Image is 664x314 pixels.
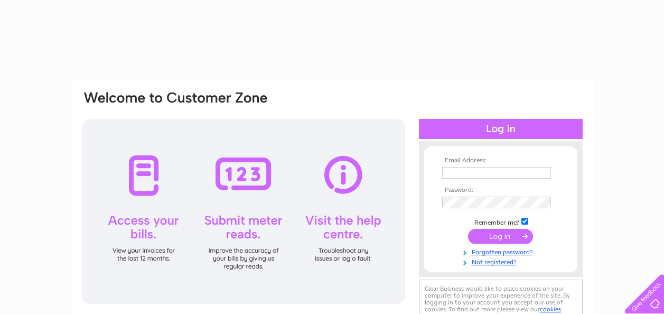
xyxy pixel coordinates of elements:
[442,256,562,266] a: Not registered?
[439,157,562,164] th: Email Address:
[439,187,562,194] th: Password:
[468,229,533,244] input: Submit
[442,246,562,256] a: Forgotten password?
[439,216,562,227] td: Remember me?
